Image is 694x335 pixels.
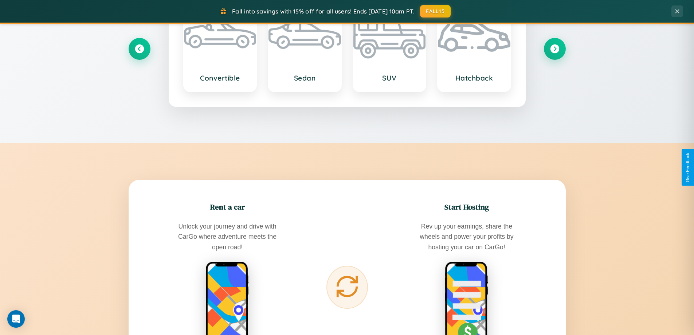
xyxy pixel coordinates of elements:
p: Unlock your journey and drive with CarGo where adventure meets the open road! [173,221,282,252]
h2: Start Hosting [444,202,489,212]
p: Rev up your earnings, share the wheels and power your profits by hosting your car on CarGo! [412,221,521,252]
h2: Rent a car [210,202,245,212]
button: FALL15 [420,5,451,17]
h3: Hatchback [445,74,503,82]
div: Give Feedback [685,153,690,182]
h3: Sedan [276,74,334,82]
div: Open Intercom Messenger [7,310,25,328]
span: Fall into savings with 15% off for all users! Ends [DATE] 10am PT. [232,8,415,15]
h3: SUV [361,74,419,82]
h3: Convertible [191,74,249,82]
